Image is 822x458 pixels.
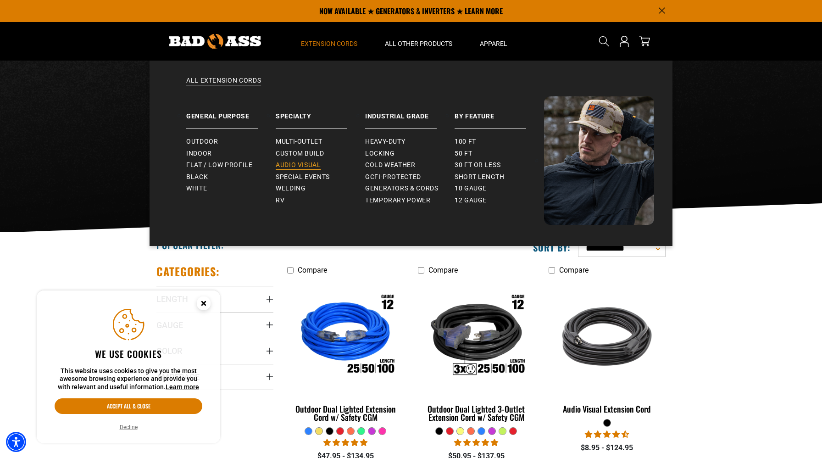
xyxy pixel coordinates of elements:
[418,405,535,421] div: Outdoor Dual Lighted 3-Outlet Extension Cord w/ Safety CGM
[365,96,455,128] a: Industrial Grade
[301,39,357,48] span: Extension Cords
[156,239,224,251] h2: Popular Filter:
[365,173,421,181] span: GCFI-Protected
[480,39,507,48] span: Apparel
[287,22,371,61] summary: Extension Cords
[544,96,654,225] img: Bad Ass Extension Cords
[186,183,276,195] a: White
[455,138,476,146] span: 100 ft
[276,96,365,128] a: Specialty
[276,173,330,181] span: Special Events
[549,405,666,413] div: Audio Visual Extension Cord
[55,348,202,360] h2: We use cookies
[168,76,654,96] a: All Extension Cords
[276,195,365,207] a: RV
[186,184,207,193] span: White
[166,383,199,391] a: This website uses cookies to give you the most awesome browsing experience and provide you with r...
[276,183,365,195] a: Welding
[455,196,487,205] span: 12 gauge
[276,148,365,160] a: Custom Build
[365,159,455,171] a: Cold Weather
[287,405,404,421] div: Outdoor Dual Lighted Extension Cord w/ Safety CGM
[585,430,629,439] span: 4.71 stars
[466,22,521,61] summary: Apparel
[117,423,140,432] button: Decline
[365,136,455,148] a: Heavy-Duty
[365,138,405,146] span: Heavy-Duty
[186,161,253,169] span: Flat / Low Profile
[55,398,202,414] button: Accept all & close
[276,184,305,193] span: Welding
[455,161,500,169] span: 30 ft or less
[455,148,544,160] a: 50 ft
[428,266,458,274] span: Compare
[549,279,666,419] a: black Audio Visual Extension Cord
[276,196,284,205] span: RV
[455,183,544,195] a: 10 gauge
[276,161,321,169] span: Audio Visual
[418,284,534,389] img: Outdoor Dual Lighted 3-Outlet Extension Cord w/ Safety CGM
[455,184,487,193] span: 10 gauge
[186,173,208,181] span: Black
[186,136,276,148] a: Outdoor
[186,138,218,146] span: Outdoor
[533,241,571,253] label: Sort by:
[276,136,365,148] a: Multi-Outlet
[559,266,589,274] span: Compare
[637,36,652,47] a: cart
[156,264,220,279] h2: Categories:
[365,196,431,205] span: Temporary Power
[454,438,498,447] span: 4.80 stars
[6,432,26,452] div: Accessibility Menu
[365,195,455,207] a: Temporary Power
[365,161,416,169] span: Cold Weather
[276,150,324,158] span: Custom Build
[276,159,365,171] a: Audio Visual
[186,148,276,160] a: Indoor
[287,279,404,427] a: Outdoor Dual Lighted Extension Cord w/ Safety CGM Outdoor Dual Lighted Extension Cord w/ Safety CGM
[55,367,202,391] p: This website uses cookies to give you the most awesome browsing experience and provide you with r...
[455,195,544,207] a: 12 gauge
[288,284,404,389] img: Outdoor Dual Lighted Extension Cord w/ Safety CGM
[156,286,273,312] summary: Length
[617,22,632,61] a: Open this option
[365,171,455,183] a: GCFI-Protected
[549,442,666,453] div: $8.95 - $124.95
[385,39,452,48] span: All Other Products
[298,266,327,274] span: Compare
[323,438,367,447] span: 4.81 stars
[276,171,365,183] a: Special Events
[371,22,466,61] summary: All Other Products
[455,150,472,158] span: 50 ft
[597,34,611,49] summary: Search
[455,173,505,181] span: Short Length
[186,159,276,171] a: Flat / Low Profile
[186,96,276,128] a: General Purpose
[455,136,544,148] a: 100 ft
[455,96,544,128] a: By Feature
[549,284,665,389] img: black
[418,279,535,427] a: Outdoor Dual Lighted 3-Outlet Extension Cord w/ Safety CGM Outdoor Dual Lighted 3-Outlet Extensio...
[365,184,439,193] span: Generators & Cords
[186,150,212,158] span: Indoor
[365,150,394,158] span: Locking
[455,171,544,183] a: Short Length
[365,148,455,160] a: Locking
[37,290,220,444] aside: Cookie Consent
[187,290,220,319] button: Close this option
[455,159,544,171] a: 30 ft or less
[169,34,261,49] img: Bad Ass Extension Cords
[365,183,455,195] a: Generators & Cords
[276,138,322,146] span: Multi-Outlet
[186,171,276,183] a: Black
